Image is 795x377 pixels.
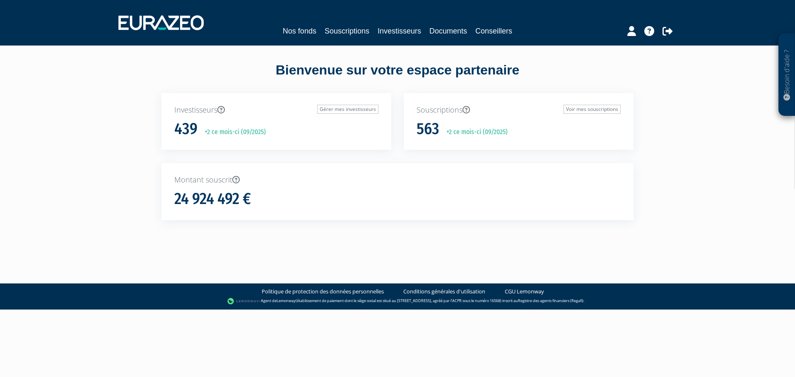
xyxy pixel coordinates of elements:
[475,25,512,37] a: Conseillers
[441,127,508,137] p: +2 ce mois-ci (09/2025)
[378,25,421,37] a: Investisseurs
[174,120,198,138] h1: 439
[325,25,369,37] a: Souscriptions
[199,127,266,137] p: +2 ce mois-ci (09/2025)
[417,105,621,115] p: Souscriptions
[417,120,439,138] h1: 563
[277,298,296,303] a: Lemonway
[518,298,583,303] a: Registre des agents financiers (Regafi)
[155,61,640,93] div: Bienvenue sur votre espace partenaire
[429,25,467,37] a: Documents
[174,190,251,208] h1: 24 924 492 €
[227,297,259,305] img: logo-lemonway.png
[262,288,384,295] a: Politique de protection des données personnelles
[782,38,792,112] p: Besoin d'aide ?
[505,288,544,295] a: CGU Lemonway
[174,105,378,115] p: Investisseurs
[174,175,621,185] p: Montant souscrit
[118,15,204,30] img: 1732889491-logotype_eurazeo_blanc_rvb.png
[283,25,316,37] a: Nos fonds
[564,105,621,114] a: Voir mes souscriptions
[317,105,378,114] a: Gérer mes investisseurs
[8,297,787,305] div: - Agent de (établissement de paiement dont le siège social est situé au [STREET_ADDRESS], agréé p...
[403,288,485,295] a: Conditions générales d'utilisation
